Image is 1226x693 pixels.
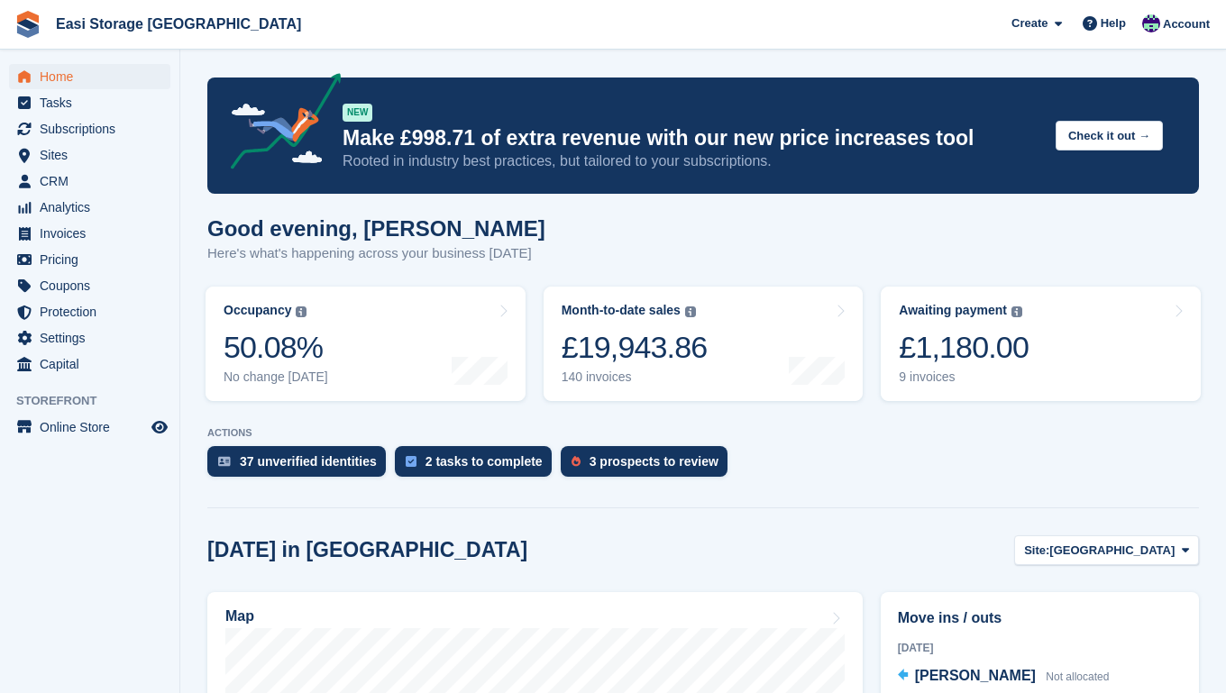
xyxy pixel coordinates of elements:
a: menu [9,195,170,220]
span: [GEOGRAPHIC_DATA] [1049,542,1175,560]
span: CRM [40,169,148,194]
span: Invoices [40,221,148,246]
img: stora-icon-8386f47178a22dfd0bd8f6a31ec36ba5ce8667c1dd55bd0f319d3a0aa187defe.svg [14,11,41,38]
a: menu [9,247,170,272]
span: Account [1163,15,1210,33]
div: Month-to-date sales [562,303,681,318]
div: £19,943.86 [562,329,708,366]
div: 37 unverified identities [240,454,377,469]
h2: [DATE] in [GEOGRAPHIC_DATA] [207,538,527,562]
a: menu [9,351,170,377]
a: Preview store [149,416,170,438]
span: Capital [40,351,148,377]
a: 2 tasks to complete [395,446,561,486]
a: Occupancy 50.08% No change [DATE] [206,287,526,401]
h2: Map [225,608,254,625]
a: menu [9,169,170,194]
a: menu [9,90,170,115]
button: Site: [GEOGRAPHIC_DATA] [1014,535,1199,565]
span: Sites [40,142,148,168]
a: menu [9,221,170,246]
span: Storefront [16,392,179,410]
img: Steven Cusick [1142,14,1160,32]
img: task-75834270c22a3079a89374b754ae025e5fb1db73e45f91037f5363f120a921f8.svg [406,456,416,467]
span: Home [40,64,148,89]
a: menu [9,325,170,351]
span: Settings [40,325,148,351]
span: Pricing [40,247,148,272]
div: NEW [343,104,372,122]
span: Not allocated [1046,670,1109,683]
a: menu [9,415,170,440]
h2: Move ins / outs [898,607,1182,629]
img: prospect-51fa495bee0391a8d652442698ab0144808aea92771e9ea1ae160a38d050c398.svg [572,456,581,467]
a: menu [9,299,170,324]
span: [PERSON_NAME] [915,668,1036,683]
div: 2 tasks to complete [425,454,543,469]
p: ACTIONS [207,427,1199,439]
a: menu [9,273,170,298]
p: Rooted in industry best practices, but tailored to your subscriptions. [343,151,1041,171]
a: [PERSON_NAME] Not allocated [898,665,1110,688]
div: 3 prospects to review [590,454,718,469]
span: Tasks [40,90,148,115]
p: Make £998.71 of extra revenue with our new price increases tool [343,125,1041,151]
a: Easi Storage [GEOGRAPHIC_DATA] [49,9,308,39]
span: Site: [1024,542,1049,560]
img: icon-info-grey-7440780725fd019a000dd9b08b2336e03edf1995a4989e88bcd33f0948082b44.svg [685,306,696,317]
span: Analytics [40,195,148,220]
span: Create [1011,14,1048,32]
img: icon-info-grey-7440780725fd019a000dd9b08b2336e03edf1995a4989e88bcd33f0948082b44.svg [1011,306,1022,317]
a: menu [9,64,170,89]
button: Check it out → [1056,121,1163,150]
span: Protection [40,299,148,324]
a: menu [9,116,170,141]
img: price-adjustments-announcement-icon-8257ccfd72463d97f412b2fc003d46551f7dbcb40ab6d574587a9cd5c0d94... [215,73,342,176]
div: No change [DATE] [224,369,328,385]
img: icon-info-grey-7440780725fd019a000dd9b08b2336e03edf1995a4989e88bcd33f0948082b44.svg [296,306,306,317]
div: 140 invoices [562,369,708,385]
p: Here's what's happening across your business [DATE] [207,243,545,264]
a: 3 prospects to review [561,446,737,486]
a: menu [9,142,170,168]
span: Coupons [40,273,148,298]
img: verify_identity-adf6edd0f0f0b5bbfe63781bf79b02c33cf7c696d77639b501bdc392416b5a36.svg [218,456,231,467]
a: Month-to-date sales £19,943.86 140 invoices [544,287,864,401]
div: Occupancy [224,303,291,318]
div: 9 invoices [899,369,1029,385]
span: Online Store [40,415,148,440]
span: Subscriptions [40,116,148,141]
div: 50.08% [224,329,328,366]
div: Awaiting payment [899,303,1007,318]
h1: Good evening, [PERSON_NAME] [207,216,545,241]
a: 37 unverified identities [207,446,395,486]
span: Help [1101,14,1126,32]
a: Awaiting payment £1,180.00 9 invoices [881,287,1201,401]
div: £1,180.00 [899,329,1029,366]
div: [DATE] [898,640,1182,656]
